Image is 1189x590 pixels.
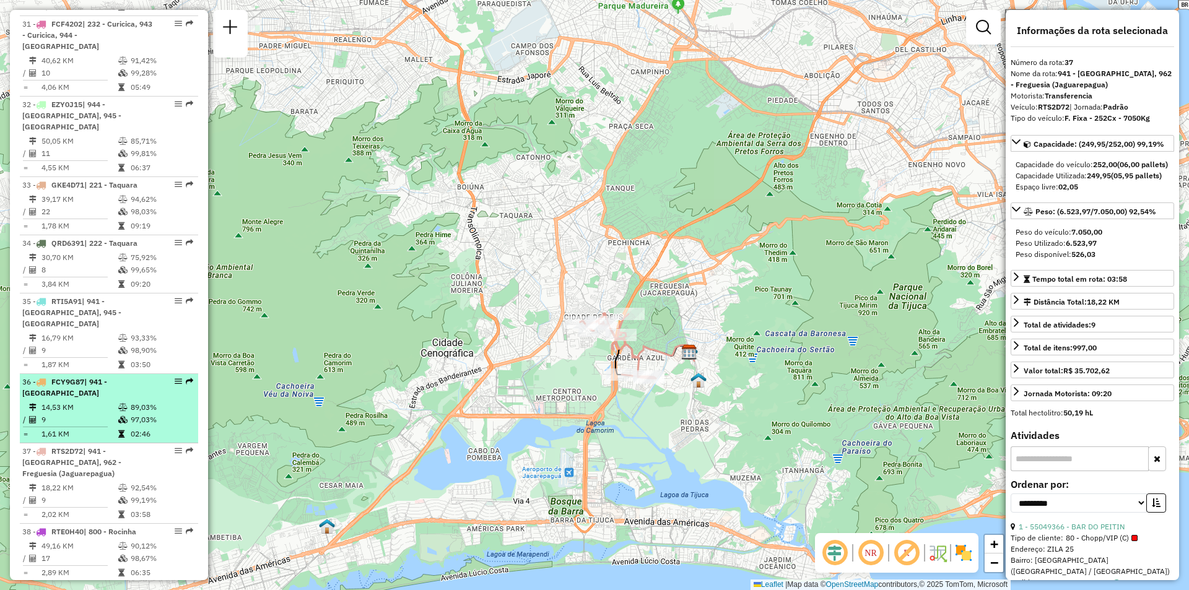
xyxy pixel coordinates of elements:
td: = [22,220,28,232]
td: 98,03% [130,206,193,218]
td: 9 [41,414,118,426]
i: Total de Atividades [29,150,37,157]
span: EZY0J15 [51,100,82,109]
em: Rota exportada [186,297,193,305]
td: 92,54% [130,482,193,494]
div: Veículo: [1011,102,1174,113]
td: 99,65% [130,264,193,276]
td: 2,02 KM [41,508,118,521]
span: | 941 - [GEOGRAPHIC_DATA], 945 - [GEOGRAPHIC_DATA] [22,297,121,328]
a: Tempo total em rota: 03:58 [1011,270,1174,287]
h4: Informações da rota selecionada [1011,25,1174,37]
span: Peso do veículo: [1016,227,1102,236]
td: = [22,428,28,440]
td: = [22,508,28,521]
a: Leaflet [754,580,783,589]
div: Peso: (6.523,97/7.050,00) 92,54% [1011,222,1174,265]
em: Rota exportada [186,100,193,108]
i: Total de Atividades [29,347,37,354]
strong: 9 [1091,320,1095,329]
strong: 252,00 [1093,160,1117,169]
i: % de utilização da cubagem [118,69,128,77]
i: Tempo total em rota [118,569,124,576]
a: Zoom in [985,535,1003,553]
i: % de utilização da cubagem [118,347,128,354]
i: Tempo total em rota [118,361,124,368]
em: Rota exportada [186,181,193,188]
div: Bairro: [GEOGRAPHIC_DATA] ([GEOGRAPHIC_DATA] / [GEOGRAPHIC_DATA]) [1011,555,1174,577]
em: Rota exportada [186,447,193,454]
img: CDD Jacarepaguá [681,344,697,360]
td: 98,90% [130,344,193,357]
span: Total de atividades: [1024,320,1095,329]
td: / [22,264,28,276]
span: | [785,580,787,589]
span: | 941 - [GEOGRAPHIC_DATA] [22,377,107,397]
span: | 941 - [GEOGRAPHIC_DATA], 962 - Freguesia (Jaguarepagua) [22,446,121,478]
em: Opções [175,239,182,246]
td: 1,61 KM [41,428,118,440]
a: Exibir filtros [971,15,996,40]
span: 33 - [22,180,137,189]
strong: Transferencia [1045,91,1092,100]
em: Opções [175,378,182,385]
strong: 50,19 hL [1063,408,1093,417]
strong: 37 [1065,58,1073,67]
img: Exibir/Ocultar setores [954,543,973,563]
i: Observações [1113,579,1120,586]
img: CrossDoking [690,372,707,388]
strong: 249,95 [1087,171,1111,180]
td: = [22,566,28,579]
div: Endereço: ZILA 25 [1011,544,1174,555]
span: | 222 - Taquara [84,238,137,248]
a: Total de atividades:9 [1011,316,1174,332]
td: 85,71% [130,135,193,147]
span: Ocultar deslocamento [820,538,850,568]
div: Capacidade: (249,95/252,00) 99,19% [1011,154,1174,197]
td: 11 [41,147,118,160]
td: 93,33% [130,332,193,344]
span: RTE0H40 [51,527,84,536]
td: 98,67% [130,552,193,565]
td: / [22,344,28,357]
div: Map data © contributors,© 2025 TomTom, Microsoft [751,579,1011,590]
a: Zoom out [985,553,1003,572]
i: Total de Atividades [29,266,37,274]
i: % de utilização da cubagem [118,208,128,215]
i: Total de Atividades [29,69,37,77]
i: Tempo total em rota [118,280,124,288]
td: 09:19 [130,220,193,232]
td: 16,79 KM [41,332,118,344]
strong: 526,03 [1071,249,1095,259]
a: Distância Total:18,22 KM [1011,293,1174,310]
span: 37 - [22,446,121,478]
a: 12136818, 12136599 [1040,578,1120,587]
i: % de utilização da cubagem [118,416,128,423]
td: 89,03% [130,401,193,414]
div: Pedidos: [1011,577,1174,588]
td: 03:50 [130,358,193,371]
span: 38 - [22,527,136,536]
td: 14,53 KM [41,401,118,414]
span: | 232 - Curicica, 943 - Curicica, 944 - [GEOGRAPHIC_DATA] [22,19,152,51]
div: Capacidade Utilizada: [1016,170,1169,181]
div: Total de itens: [1024,342,1097,354]
td: 49,16 KM [41,540,118,552]
strong: Padrão [1103,102,1128,111]
div: Peso Utilizado: [1016,238,1169,249]
i: Distância Total [29,404,37,411]
td: 4,06 KM [41,81,118,93]
div: Motorista: [1011,90,1174,102]
td: 99,81% [130,147,193,160]
td: 91,42% [130,54,193,67]
a: Valor total:R$ 35.702,62 [1011,362,1174,378]
i: Distância Total [29,334,37,342]
td: 18,22 KM [41,482,118,494]
td: 10 [41,67,118,79]
i: % de utilização da cubagem [118,555,128,562]
span: | 944 - [GEOGRAPHIC_DATA], 945 - [GEOGRAPHIC_DATA] [22,100,121,131]
span: FCY9G87 [51,377,84,386]
span: RTS2D72 [51,446,83,456]
a: OpenStreetMap [826,580,879,589]
span: 32 - [22,100,121,131]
